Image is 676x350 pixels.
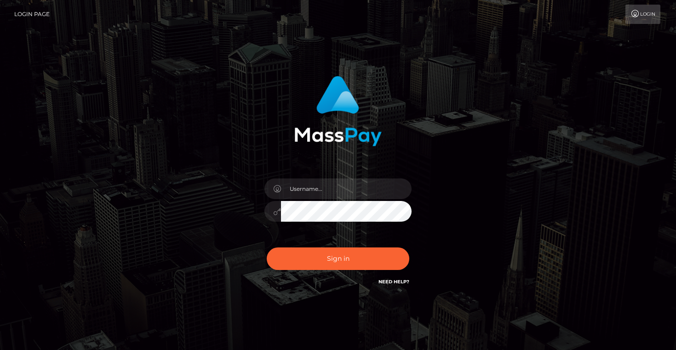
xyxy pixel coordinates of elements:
[378,279,409,285] a: Need Help?
[14,5,50,24] a: Login Page
[625,5,660,24] a: Login
[294,76,382,146] img: MassPay Login
[267,247,409,270] button: Sign in
[281,178,412,199] input: Username...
